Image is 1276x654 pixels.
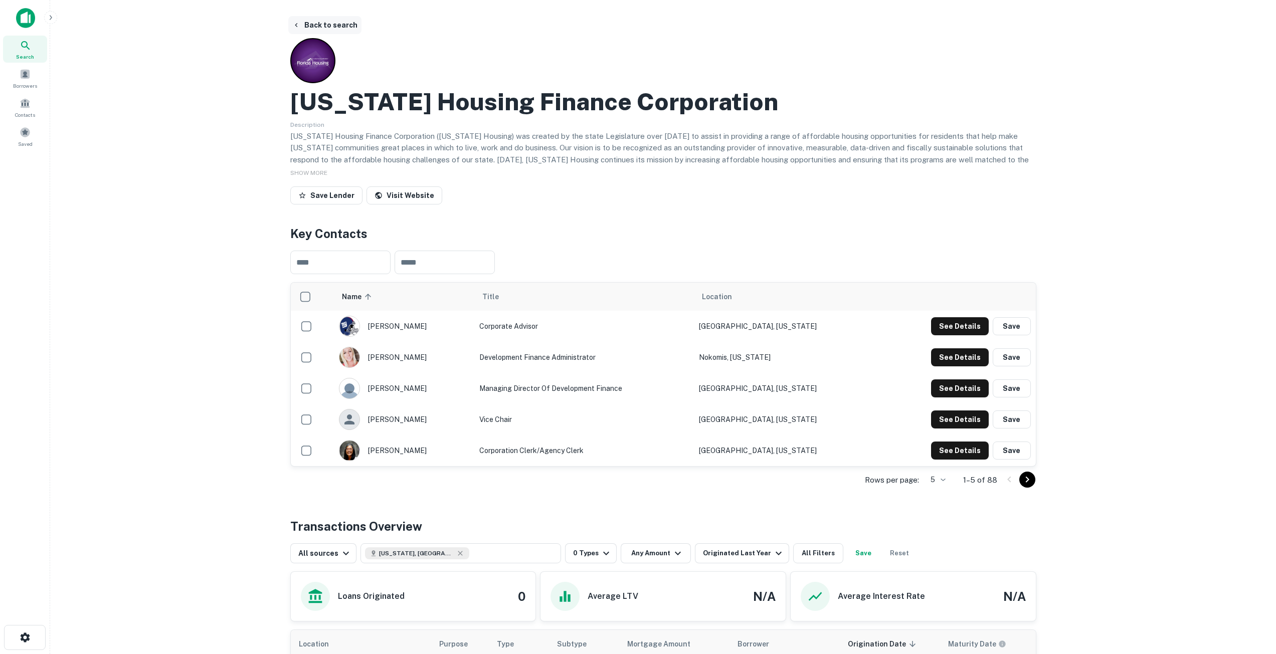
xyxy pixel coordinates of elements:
[290,121,324,128] span: Description
[342,291,375,303] span: Name
[339,316,469,337] div: [PERSON_NAME]
[793,543,843,563] button: All Filters
[291,283,1036,466] div: scrollable content
[993,410,1031,428] button: Save
[339,441,359,461] img: 1687388618752
[439,638,481,650] span: Purpose
[497,638,514,650] span: Type
[931,317,989,335] button: See Details
[993,348,1031,366] button: Save
[298,547,352,559] div: All sources
[339,347,359,367] img: 1635641191676
[339,316,359,336] img: 1516855592261
[627,638,703,650] span: Mortgage Amount
[883,543,916,563] button: Reset
[738,638,769,650] span: Borrower
[993,317,1031,335] button: Save
[931,410,989,428] button: See Details
[290,517,422,535] h4: Transactions Overview
[948,638,1006,649] div: Maturity dates displayed may be estimated. Please contact the lender for the most accurate maturi...
[753,587,776,605] h4: N/A
[3,123,47,150] a: Saved
[339,378,469,399] div: [PERSON_NAME]
[16,53,34,61] span: Search
[290,543,356,563] button: All sources
[993,442,1031,460] button: Save
[299,638,342,650] span: Location
[865,474,919,486] p: Rows per page:
[474,311,694,342] td: Corporate Advisor
[848,638,919,650] span: Origination Date
[13,82,37,90] span: Borrowers
[931,379,989,397] button: See Details
[482,291,512,303] span: Title
[694,311,877,342] td: [GEOGRAPHIC_DATA], [US_STATE]
[3,36,47,63] a: Search
[15,111,35,119] span: Contacts
[1003,587,1026,605] h4: N/A
[621,543,691,563] button: Any Amount
[694,435,877,466] td: [GEOGRAPHIC_DATA], [US_STATE]
[588,590,638,602] h6: Average LTV
[474,283,694,311] th: Title
[16,8,35,28] img: capitalize-icon.png
[838,590,925,602] h6: Average Interest Rate
[694,404,877,435] td: [GEOGRAPHIC_DATA], [US_STATE]
[339,409,469,430] div: [PERSON_NAME]
[702,291,732,303] span: Location
[948,638,996,649] h6: Maturity Date
[338,590,405,602] h6: Loans Originated
[334,283,474,311] th: Name
[694,342,877,373] td: Nokomis, [US_STATE]
[931,348,989,366] button: See Details
[290,186,362,204] button: Save Lender
[847,543,879,563] button: Save your search to get updates of matches that match your search criteria.
[290,169,327,176] span: SHOW MORE
[474,373,694,404] td: Managing Director of Development Finance
[993,379,1031,397] button: Save
[694,373,877,404] td: [GEOGRAPHIC_DATA], [US_STATE]
[565,543,617,563] button: 0 Types
[474,404,694,435] td: Vice Chair
[557,638,587,650] span: Subtype
[360,543,561,563] button: [US_STATE], [GEOGRAPHIC_DATA]
[3,65,47,92] a: Borrowers
[518,587,525,605] h4: 0
[339,347,469,368] div: [PERSON_NAME]
[695,543,789,563] button: Originated Last Year
[3,94,47,121] a: Contacts
[290,87,778,116] h2: [US_STATE] Housing Finance Corporation
[339,378,359,398] img: 9c8pery4andzj6ohjkjp54ma2
[474,435,694,466] td: Corporation Clerk/Agency Clerk
[948,638,1019,649] span: Maturity dates displayed may be estimated. Please contact the lender for the most accurate maturi...
[290,225,1036,243] h4: Key Contacts
[931,442,989,460] button: See Details
[963,474,997,486] p: 1–5 of 88
[923,473,947,487] div: 5
[288,16,361,34] button: Back to search
[694,283,877,311] th: Location
[703,547,785,559] div: Originated Last Year
[1019,472,1035,488] button: Go to next page
[367,186,442,204] a: Visit Website
[474,342,694,373] td: Development Finance Administrator
[379,549,454,558] span: [US_STATE], [GEOGRAPHIC_DATA]
[290,130,1036,189] p: [US_STATE] Housing Finance Corporation ([US_STATE] Housing) was created by the state Legislature ...
[18,140,33,148] span: Saved
[339,440,469,461] div: [PERSON_NAME]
